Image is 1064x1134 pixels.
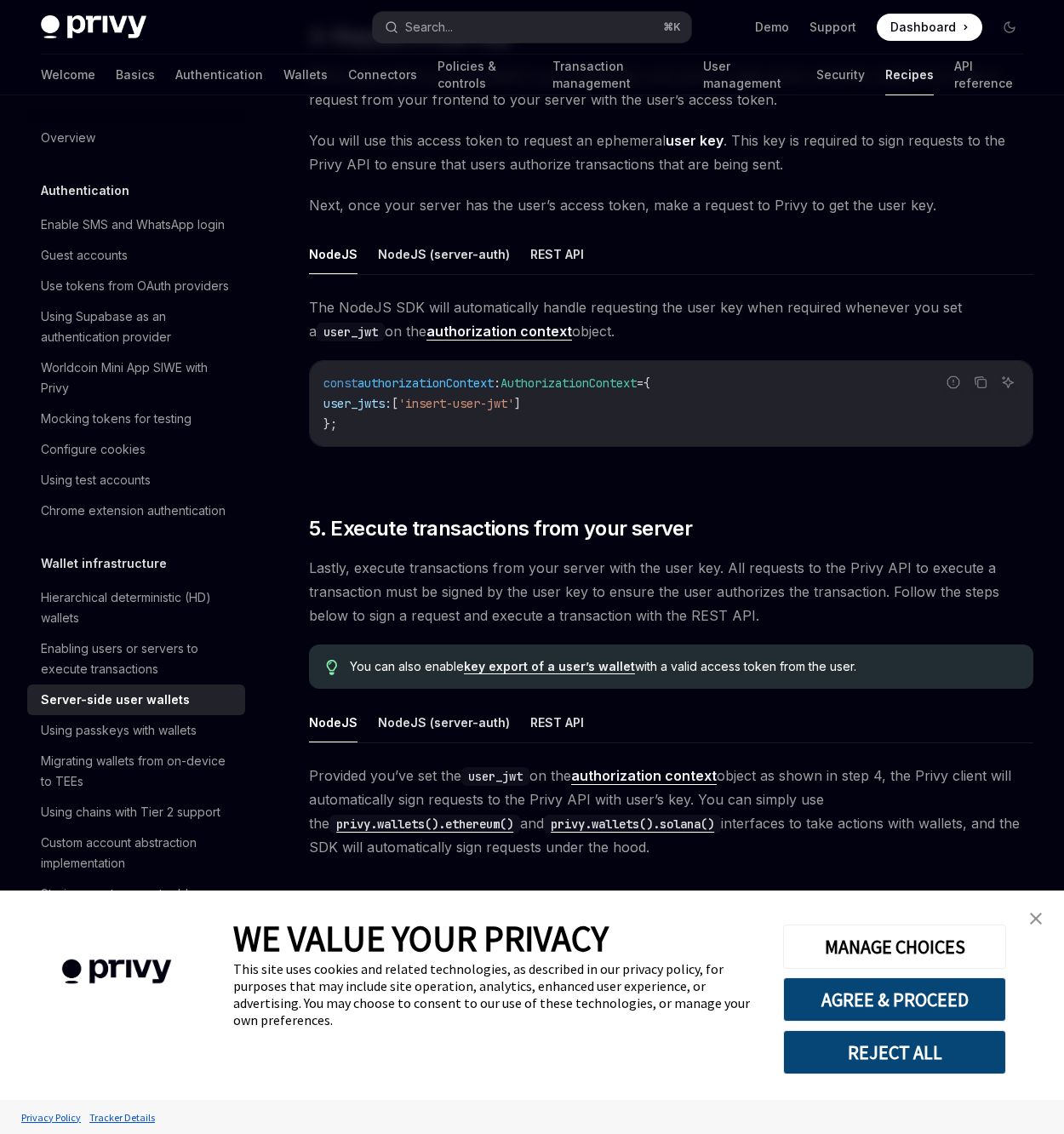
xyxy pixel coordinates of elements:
a: Support [809,19,856,36]
button: Report incorrect code [942,371,964,393]
span: Provided you’ve set the on the object as shown in step 4, the Privy client will automatically sig... [309,764,1033,859]
a: user key [666,132,724,150]
a: Chrome extension authentication [27,495,245,526]
div: Using Supabase as an authentication provider [41,306,235,347]
a: Hierarchical deterministic (HD) wallets [27,582,245,633]
button: MANAGE CHOICES [783,925,1006,969]
a: Using chains with Tier 2 support [27,797,245,828]
div: Using chains with Tier 2 support [41,802,220,822]
a: Privacy Policy [17,1102,85,1132]
a: Mocking tokens for testing [27,404,245,434]
div: Server-side user wallets [41,690,190,710]
code: user_jwt [461,767,529,786]
a: Overview [27,123,245,153]
a: Recipes [885,54,934,95]
a: privy.wallets().ethereum() [329,815,520,832]
span: : [494,375,501,391]
a: Configure cookies [27,434,245,465]
img: company logo [26,935,208,1009]
a: Enable SMS and WhatsApp login [27,209,245,240]
button: NodeJS [309,234,358,274]
span: { [644,375,650,391]
div: Enabling users or servers to execute transactions [41,639,235,679]
div: Using test accounts [41,470,151,490]
a: Migrating wallets from on-device to TEEs [27,746,245,797]
button: NodeJS [309,702,358,742]
a: Server-side user wallets [27,684,245,715]
span: Lastly, execute transactions from your server with the user key. All requests to the Privy API to... [309,556,1033,627]
div: Configure cookies [41,439,146,460]
svg: Tip [326,660,338,675]
span: You can also enable with a valid access token from the user. [350,658,1016,675]
a: Worldcoin Mini App SIWE with Privy [27,352,245,404]
span: ⌘ K [663,20,681,34]
span: AuthorizationContext [501,375,637,391]
a: authorization context [571,767,717,785]
a: Connectors [348,54,417,95]
a: Welcome [41,54,95,95]
span: }; [323,416,337,432]
a: Storing smart account addresses [27,879,245,909]
a: Using test accounts [27,465,245,495]
div: Chrome extension authentication [41,501,226,521]
a: close banner [1019,902,1053,936]
a: Wallets [283,54,328,95]
span: 5. Execute transactions from your server [309,515,692,542]
a: User management [703,54,796,95]
div: This site uses cookies and related technologies, as described in our privacy policy, for purposes... [233,960,758,1028]
img: close banner [1030,913,1042,925]
a: Authentication [175,54,263,95]
span: user_jwts: [323,396,392,411]
div: Mocking tokens for testing [41,409,192,429]
div: Custom account abstraction implementation [41,833,235,873]
div: Hierarchical deterministic (HD) wallets [41,587,235,628]
a: privy.wallets().solana() [544,815,721,832]
button: Copy the contents from the code block [970,371,992,393]
a: Tracker Details [85,1102,159,1132]
div: Storing smart account addresses [41,884,226,904]
span: You will use this access token to request an ephemeral . This key is required to sign requests to... [309,129,1033,176]
code: privy.wallets().solana() [544,815,721,833]
span: Next, once your server has the user’s access token, make a request to Privy to get the user key. [309,193,1033,217]
div: Guest accounts [41,245,128,266]
div: Migrating wallets from on-device to TEEs [41,751,235,792]
span: WE VALUE YOUR PRIVACY [233,916,609,960]
button: Toggle dark mode [996,14,1023,41]
button: Ask AI [997,371,1019,393]
button: Search...⌘K [373,12,691,43]
button: NodeJS (server-auth) [378,702,510,742]
a: authorization context [426,323,572,341]
a: Use tokens from OAuth providers [27,271,245,301]
button: REST API [530,702,584,742]
span: authorizationContext [358,375,494,391]
a: Custom account abstraction implementation [27,828,245,879]
a: Using passkeys with wallets [27,715,245,746]
code: privy.wallets().ethereum() [329,815,520,833]
a: Enabling users or servers to execute transactions [27,633,245,684]
img: dark logo [41,15,146,39]
a: Dashboard [877,14,982,41]
button: AGREE & PROCEED [783,977,1006,1022]
div: Worldcoin Mini App SIWE with Privy [41,358,235,398]
code: user_jwt [317,323,385,341]
a: Guest accounts [27,240,245,271]
a: Basics [116,54,155,95]
a: Using Supabase as an authentication provider [27,301,245,352]
a: API reference [954,54,1023,95]
a: Policies & controls [438,54,532,95]
h5: Authentication [41,180,129,201]
div: Using passkeys with wallets [41,720,197,741]
button: NodeJS (server-auth) [378,234,510,274]
span: [ [392,396,398,411]
a: Demo [755,19,789,36]
span: ] [514,396,521,411]
a: Security [816,54,865,95]
div: Search... [405,17,453,37]
span: The NodeJS SDK will automatically handle requesting the user key when required whenever you set a... [309,295,1033,343]
div: Use tokens from OAuth providers [41,276,229,296]
span: = [637,375,644,391]
a: Transaction management [552,54,683,95]
button: REJECT ALL [783,1030,1006,1074]
button: REST API [530,234,584,274]
span: const [323,375,358,391]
